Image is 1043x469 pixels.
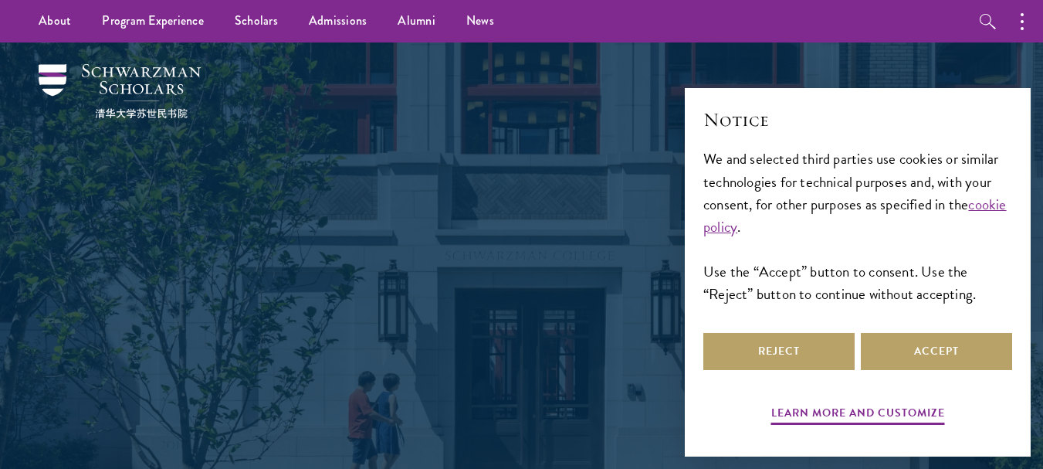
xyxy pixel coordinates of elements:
[39,64,201,118] img: Schwarzman Scholars
[771,403,945,427] button: Learn more and customize
[703,148,1012,304] div: We and selected third parties use cookies or similar technologies for technical purposes and, wit...
[703,333,855,370] button: Reject
[703,193,1007,238] a: cookie policy
[861,333,1012,370] button: Accept
[703,107,1012,133] h2: Notice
